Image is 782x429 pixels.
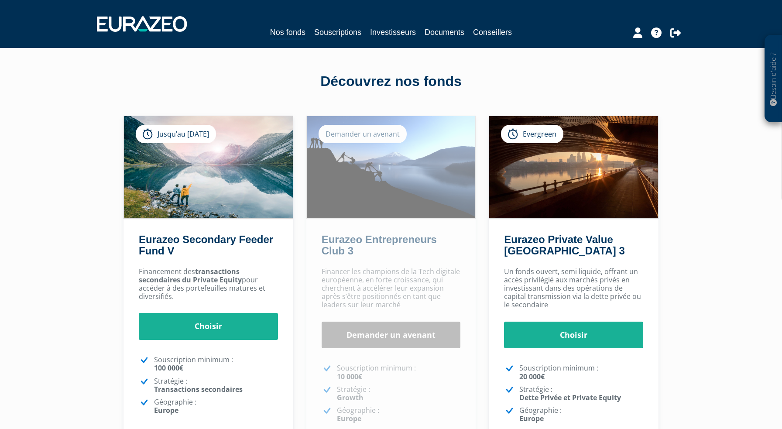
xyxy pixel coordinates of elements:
[504,268,643,309] p: Un fonds ouvert, semi liquide, offrant un accès privilégié aux marchés privés en investissant dan...
[425,26,464,38] a: Documents
[489,116,658,218] img: Eurazeo Private Value Europe 3
[139,313,278,340] a: Choisir
[473,26,512,38] a: Conseillers
[136,125,216,143] div: Jusqu’au [DATE]
[139,268,278,301] p: Financement des pour accéder à des portefeuilles matures et diversifiés.
[337,406,461,423] p: Géographie :
[154,377,278,394] p: Stratégie :
[370,26,416,38] a: Investisseurs
[154,398,278,415] p: Géographie :
[97,16,187,32] img: 1732889491-logotype_eurazeo_blanc_rvb.png
[501,125,563,143] div: Evergreen
[319,125,407,143] div: Demander un avenant
[154,363,183,373] strong: 100 000€
[337,372,362,381] strong: 10 000€
[322,322,461,349] a: Demander un avenant
[337,414,361,423] strong: Europe
[337,393,364,402] strong: Growth
[519,414,544,423] strong: Europe
[337,364,461,381] p: Souscription minimum :
[139,267,242,285] strong: transactions secondaires du Private Equity
[270,26,305,40] a: Nos fonds
[519,372,545,381] strong: 20 000€
[322,268,461,309] p: Financer les champions de la Tech digitale européenne, en forte croissance, qui cherchent à accél...
[139,233,273,257] a: Eurazeo Secondary Feeder Fund V
[154,356,278,372] p: Souscription minimum :
[519,385,643,402] p: Stratégie :
[154,405,178,415] strong: Europe
[154,384,243,394] strong: Transactions secondaires
[314,26,361,38] a: Souscriptions
[504,322,643,349] a: Choisir
[519,393,621,402] strong: Dette Privée et Private Equity
[337,385,461,402] p: Stratégie :
[768,40,779,118] p: Besoin d'aide ?
[322,233,437,257] a: Eurazeo Entrepreneurs Club 3
[519,406,643,423] p: Géographie :
[504,233,624,257] a: Eurazeo Private Value [GEOGRAPHIC_DATA] 3
[519,364,643,381] p: Souscription minimum :
[142,72,640,92] div: Découvrez nos fonds
[124,116,293,218] img: Eurazeo Secondary Feeder Fund V
[307,116,476,218] img: Eurazeo Entrepreneurs Club 3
